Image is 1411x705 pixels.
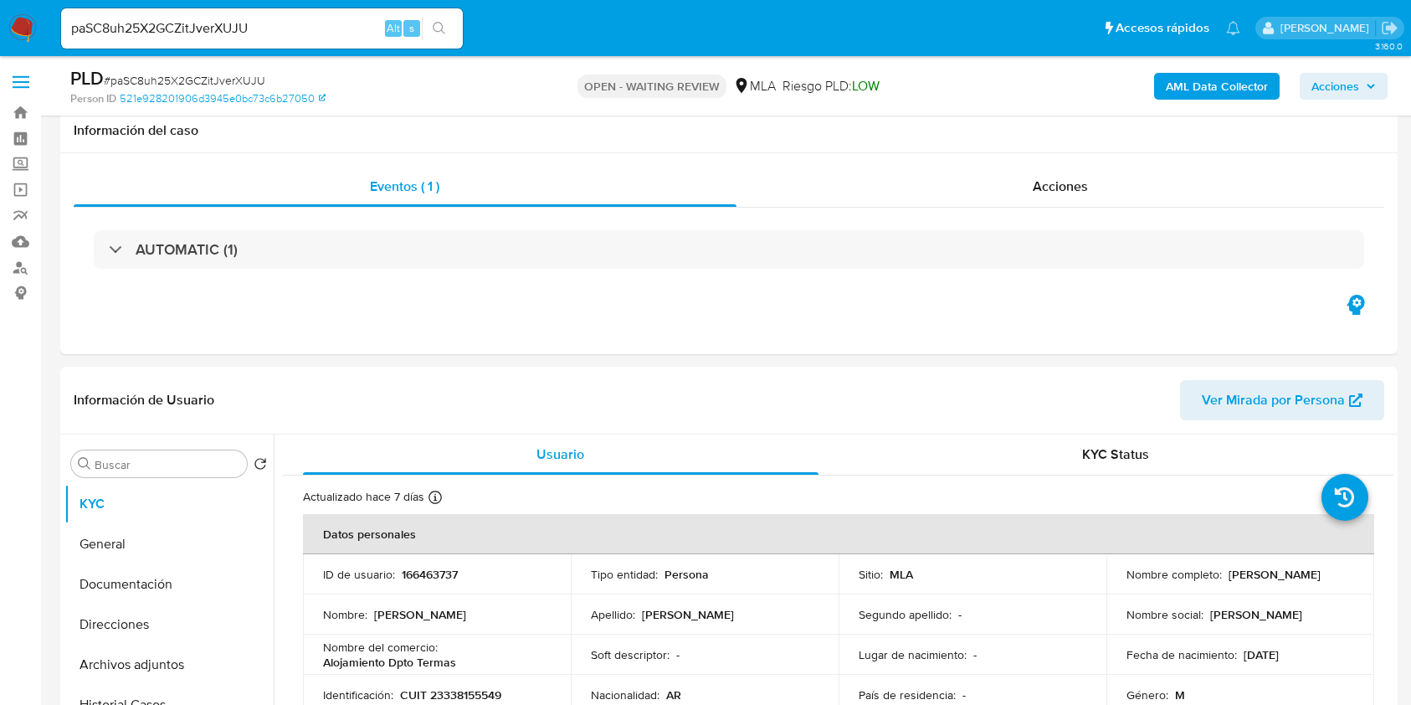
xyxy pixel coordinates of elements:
[1381,19,1398,37] a: Salir
[323,640,438,655] p: Nombre del comercio :
[1126,647,1237,662] p: Fecha de nacimiento :
[591,607,635,622] p: Apellido :
[1126,607,1203,622] p: Nombre social :
[1226,21,1240,35] a: Notificaciones
[120,91,326,106] a: 521e928201906d3945e0bc73c6b27050
[852,76,880,95] span: LOW
[1154,73,1280,100] button: AML Data Collector
[577,75,726,98] p: OPEN - WAITING REVIEW
[303,514,1374,554] th: Datos personales
[64,564,274,605] button: Documentación
[666,687,681,702] p: AR
[859,647,967,662] p: Lugar de nacimiento :
[303,489,424,505] p: Actualizado hace 7 días
[400,687,501,702] p: CUIT 23338155549
[676,647,680,662] p: -
[782,77,880,95] span: Riesgo PLD:
[64,524,274,564] button: General
[94,230,1364,269] div: AUTOMATIC (1)
[973,647,977,662] p: -
[1175,687,1185,702] p: M
[1311,73,1359,100] span: Acciones
[1300,73,1388,100] button: Acciones
[890,567,913,582] p: MLA
[64,605,274,645] button: Direcciones
[323,567,395,582] p: ID de usuario :
[64,484,274,524] button: KYC
[254,457,267,476] button: Volver al orden por defecto
[1244,647,1279,662] p: [DATE]
[374,607,466,622] p: [PERSON_NAME]
[1166,73,1268,100] b: AML Data Collector
[409,20,414,36] span: s
[370,177,439,196] span: Eventos ( 1 )
[591,647,670,662] p: Soft descriptor :
[136,240,238,259] h3: AUTOMATIC (1)
[323,687,393,702] p: Identificación :
[70,91,116,106] b: Person ID
[1126,567,1222,582] p: Nombre completo :
[1180,380,1384,420] button: Ver Mirada por Persona
[323,607,367,622] p: Nombre :
[591,687,659,702] p: Nacionalidad :
[1202,380,1345,420] span: Ver Mirada por Persona
[1229,567,1321,582] p: [PERSON_NAME]
[1116,19,1209,37] span: Accesos rápidos
[536,445,584,464] span: Usuario
[78,457,91,471] button: Buscar
[958,607,962,622] p: -
[1126,687,1168,702] p: Género :
[74,122,1384,139] h1: Información del caso
[422,17,456,40] button: search-icon
[70,64,104,91] b: PLD
[859,607,952,622] p: Segundo apellido :
[859,567,883,582] p: Sitio :
[64,645,274,685] button: Archivos adjuntos
[74,392,214,409] h1: Información de Usuario
[664,567,709,582] p: Persona
[733,77,776,95] div: MLA
[323,655,456,670] p: Alojamiento Dpto Termas
[591,567,658,582] p: Tipo entidad :
[1082,445,1149,464] span: KYC Status
[1210,607,1302,622] p: [PERSON_NAME]
[61,18,463,39] input: Buscar usuario o caso...
[387,20,400,36] span: Alt
[962,687,966,702] p: -
[104,72,265,89] span: # paSC8uh25X2GCZitJverXUJU
[95,457,240,472] input: Buscar
[1033,177,1088,196] span: Acciones
[402,567,458,582] p: 166463737
[1280,20,1375,36] p: juanbautista.fernandez@mercadolibre.com
[642,607,734,622] p: [PERSON_NAME]
[859,687,956,702] p: País de residencia :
